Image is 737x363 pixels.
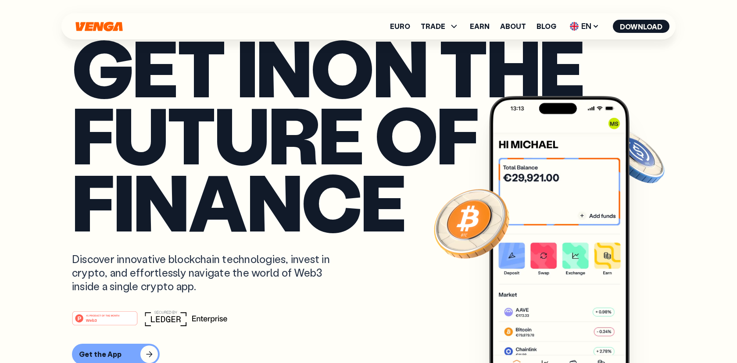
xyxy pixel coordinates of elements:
[390,23,410,30] a: Euro
[567,19,602,33] span: EN
[421,21,459,32] span: TRADE
[500,23,526,30] a: About
[72,33,665,235] p: Get in on the future of finance
[421,23,445,30] span: TRADE
[613,20,669,33] button: Download
[72,316,138,327] a: #1 PRODUCT OF THE MONTHWeb3
[86,314,119,317] tspan: #1 PRODUCT OF THE MONTH
[603,125,666,188] img: USDC coin
[86,318,97,323] tspan: Web3
[72,252,349,293] p: Discover innovative blockchain technologies, invest in crypto, and effortlessly navigate the worl...
[470,23,490,30] a: Earn
[537,23,556,30] a: Blog
[570,22,579,31] img: flag-uk
[79,350,122,359] div: Get the App
[75,21,124,32] svg: Home
[432,184,511,263] img: Bitcoin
